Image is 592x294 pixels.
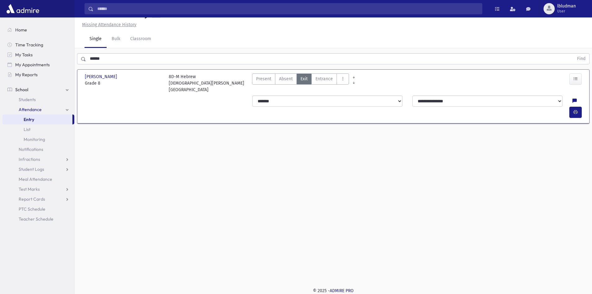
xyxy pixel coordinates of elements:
a: Report Cards [2,194,74,204]
a: Bulk [107,30,125,48]
img: AdmirePro [5,2,41,15]
input: Search [94,3,482,14]
span: Present [256,76,271,82]
span: Absent [279,76,293,82]
a: Attendance [2,105,74,114]
span: Report Cards [19,196,45,202]
span: Attendance [19,107,42,112]
div: AttTypes [252,73,349,93]
span: Home [15,27,27,33]
span: Student Logs [19,166,44,172]
a: My Appointments [2,60,74,70]
span: lbludman [557,4,576,9]
a: Monitoring [2,134,74,144]
span: List [24,127,30,132]
span: PTC Schedule [19,206,45,212]
span: Monitoring [24,137,45,142]
span: Exit [301,76,308,82]
span: User [557,9,576,14]
a: Test Marks [2,184,74,194]
a: Notifications [2,144,74,154]
a: Time Tracking [2,40,74,50]
a: School [2,85,74,95]
a: My Tasks [2,50,74,60]
a: My Reports [2,70,74,80]
a: Home [2,25,74,35]
button: Find [573,54,589,64]
span: Grade 8 [85,80,163,86]
div: © 2025 - [85,287,582,294]
span: My Appointments [15,62,50,68]
span: Entry [24,117,34,122]
a: Students [2,95,74,105]
div: 8D-M Hebrew [DEMOGRAPHIC_DATA][PERSON_NAME][GEOGRAPHIC_DATA] [169,73,246,93]
a: Teacher Schedule [2,214,74,224]
span: Students [19,97,36,102]
a: Entry [2,114,72,124]
span: My Reports [15,72,38,77]
span: Infractions [19,156,40,162]
span: Meal Attendance [19,176,52,182]
u: Missing Attendance History [82,22,136,27]
span: My Tasks [15,52,33,58]
a: Missing Attendance History [80,22,136,27]
span: [PERSON_NAME] [85,73,118,80]
a: Meal Attendance [2,174,74,184]
a: Student Logs [2,164,74,174]
a: Infractions [2,154,74,164]
span: School [15,87,28,92]
span: Notifications [19,147,43,152]
span: Teacher Schedule [19,216,53,222]
a: PTC Schedule [2,204,74,214]
span: Entrance [315,76,333,82]
span: Test Marks [19,186,40,192]
span: Time Tracking [15,42,43,48]
a: Classroom [125,30,156,48]
a: Single [85,30,107,48]
a: List [2,124,74,134]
